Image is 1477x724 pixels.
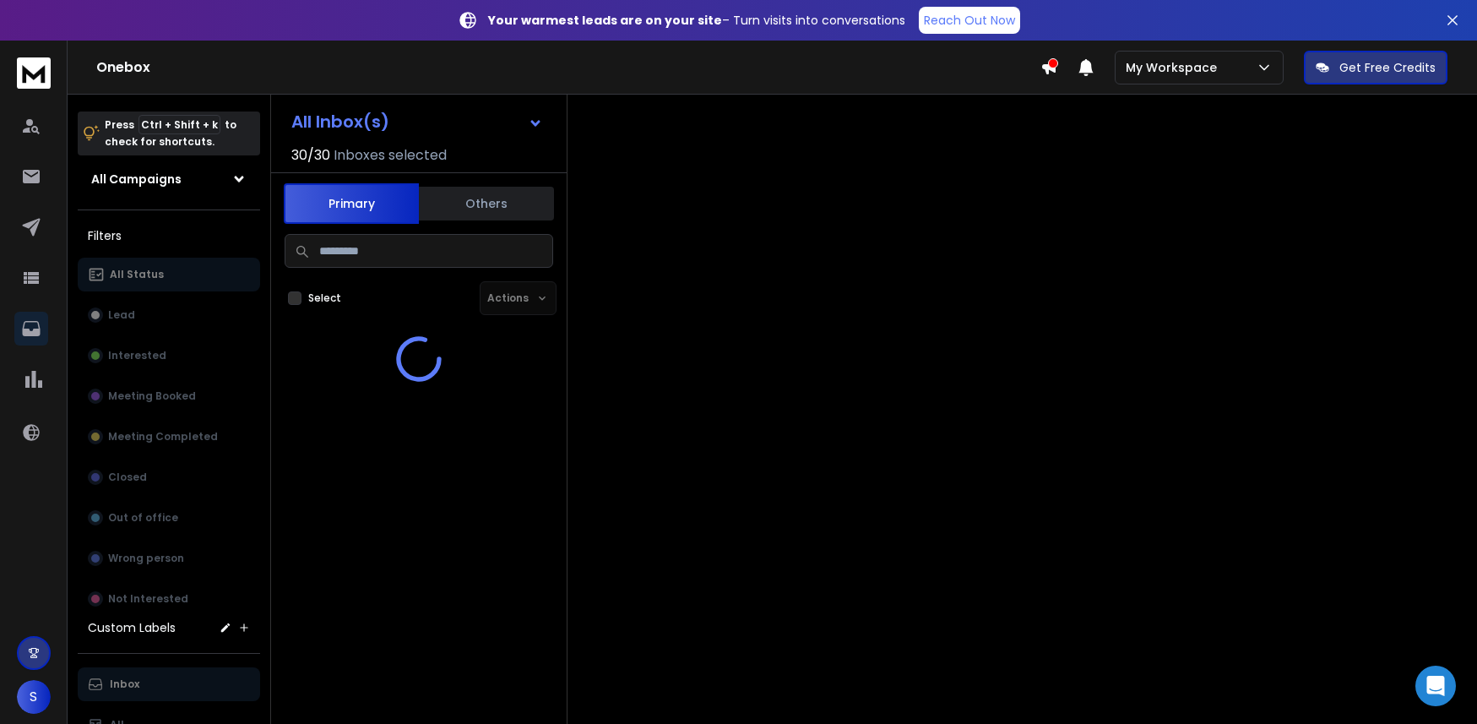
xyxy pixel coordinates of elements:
[1339,59,1436,76] p: Get Free Credits
[284,183,419,224] button: Primary
[308,291,341,305] label: Select
[17,680,51,714] button: S
[334,145,447,166] h3: Inboxes selected
[1304,51,1447,84] button: Get Free Credits
[924,12,1015,29] p: Reach Out Now
[96,57,1040,78] h1: Onebox
[17,57,51,89] img: logo
[419,185,554,222] button: Others
[278,105,557,139] button: All Inbox(s)
[291,113,389,130] h1: All Inbox(s)
[88,619,176,636] h3: Custom Labels
[488,12,905,29] p: – Turn visits into conversations
[919,7,1020,34] a: Reach Out Now
[1126,59,1224,76] p: My Workspace
[78,224,260,248] h3: Filters
[91,171,182,188] h1: All Campaigns
[78,162,260,196] button: All Campaigns
[138,115,220,134] span: Ctrl + Shift + k
[488,12,722,29] strong: Your warmest leads are on your site
[291,145,330,166] span: 30 / 30
[105,117,236,150] p: Press to check for shortcuts.
[1415,666,1456,706] div: Open Intercom Messenger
